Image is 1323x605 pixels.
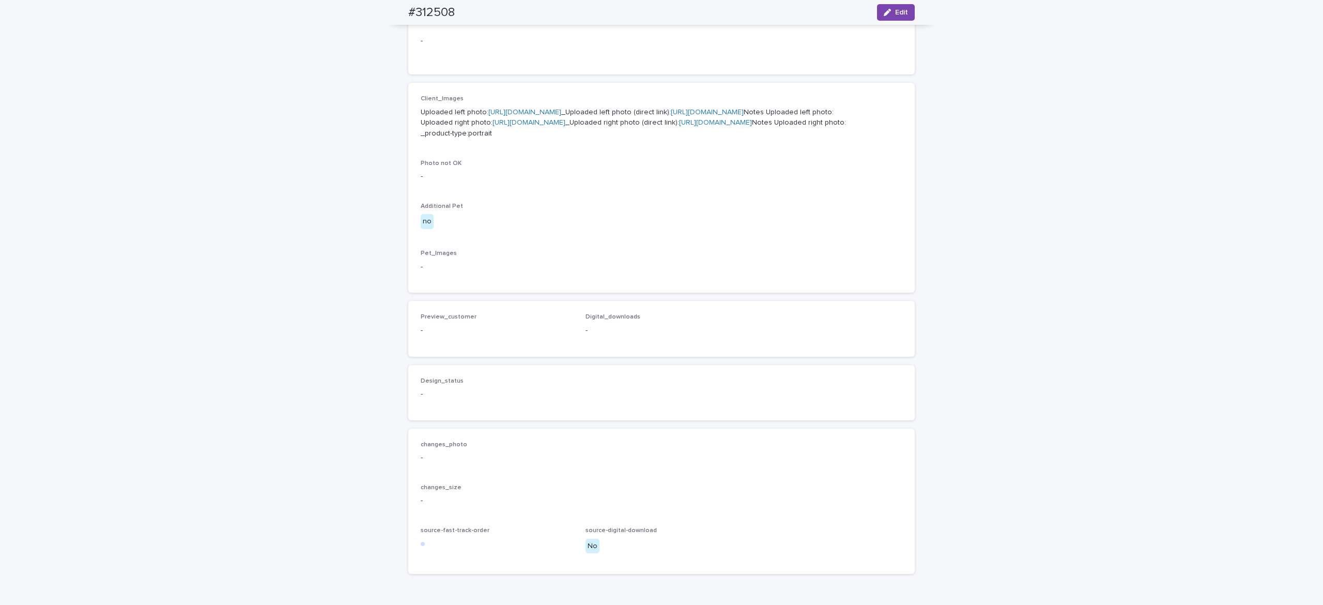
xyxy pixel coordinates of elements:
p: Uploaded left photo: _Uploaded left photo (direct link): Notes Uploaded left photo: Uploaded righ... [421,107,902,139]
p: - [421,495,902,506]
p: - [421,452,902,463]
p: - [421,36,902,47]
a: [URL][DOMAIN_NAME] [488,109,561,116]
span: Preview_customer [421,314,476,320]
button: Edit [877,4,915,21]
span: source-digital-download [586,527,657,534]
span: Photo not OK [421,160,461,167]
p: - [586,325,738,336]
span: Digital_downloads [586,314,640,320]
span: changes_size [421,485,461,491]
div: No [586,539,599,554]
p: - [421,325,573,336]
p: - [421,262,902,273]
a: [URL][DOMAIN_NAME] [671,109,744,116]
h2: #312508 [408,5,455,20]
a: [URL][DOMAIN_NAME] [493,119,565,126]
span: changes_photo [421,442,467,448]
p: - [421,171,902,182]
p: - [421,389,573,400]
span: Client_Images [421,96,464,102]
span: Additional Pet [421,203,463,209]
span: Edit [895,9,908,16]
span: Design_status [421,378,464,384]
div: no [421,214,434,229]
a: [URL][DOMAIN_NAME] [679,119,752,126]
span: source-fast-track-order [421,527,489,534]
span: Pet_Images [421,250,457,256]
